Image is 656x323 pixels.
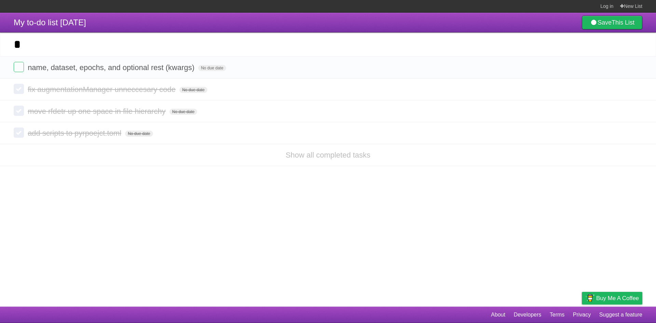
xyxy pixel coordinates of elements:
a: Buy me a coffee [582,292,642,305]
a: Suggest a feature [599,308,642,321]
label: Done [14,106,24,116]
span: fix augmentationManager unneccesary code [28,85,177,94]
a: Show all completed tasks [286,151,370,159]
span: move rfdetr up one space in file hierarchy [28,107,167,116]
span: Buy me a coffee [596,292,639,304]
label: Done [14,127,24,138]
label: Done [14,84,24,94]
span: No due date [125,131,153,137]
img: Buy me a coffee [585,292,594,304]
span: add scripts to pyrpoejct.toml [28,129,123,137]
span: No due date [179,87,207,93]
b: This List [612,19,634,26]
span: My to-do list [DATE] [14,18,86,27]
a: Terms [550,308,565,321]
a: Developers [514,308,541,321]
a: About [491,308,505,321]
span: No due date [169,109,197,115]
span: No due date [198,65,226,71]
a: Privacy [573,308,591,321]
a: SaveThis List [582,16,642,29]
span: name, dataset, epochs, and optional rest (kwargs) [28,63,196,72]
label: Done [14,62,24,72]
